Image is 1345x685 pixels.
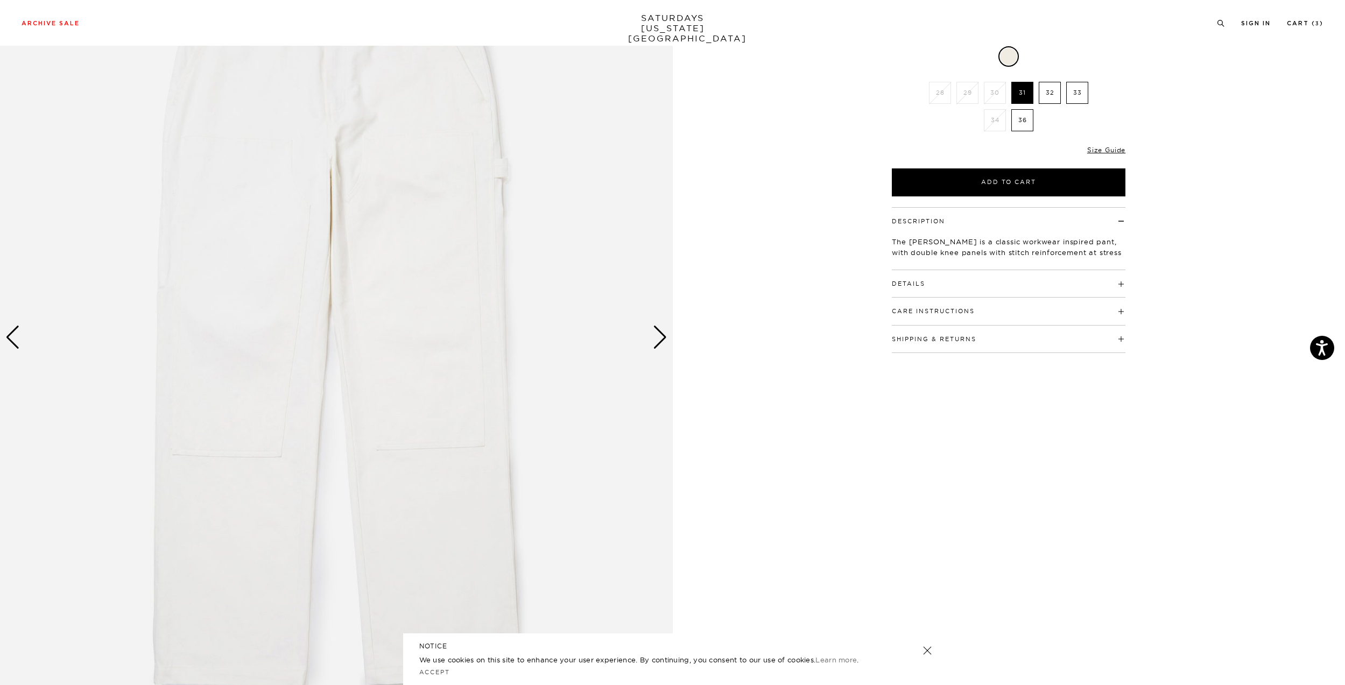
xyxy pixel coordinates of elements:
a: Learn more [815,655,857,664]
a: Accept [419,668,450,676]
a: Sign In [1241,20,1271,26]
label: 36 [1011,109,1033,131]
button: Description [892,218,945,224]
label: 31 [1011,82,1033,104]
div: Previous slide [5,326,20,349]
p: The [PERSON_NAME] is a classic workwear inspired pant, with double knee panels with stitch reinfo... [892,236,1125,269]
a: SATURDAYS[US_STATE][GEOGRAPHIC_DATA] [628,13,717,44]
div: Next slide [653,326,667,349]
label: 33 [1066,82,1088,104]
p: We use cookies on this site to enhance your user experience. By continuing, you consent to our us... [419,654,888,665]
a: Cart (3) [1287,20,1323,26]
h5: NOTICE [419,641,926,651]
a: Size Guide [1087,146,1125,154]
button: Add to Cart [892,168,1125,196]
button: Details [892,281,925,287]
button: Shipping & Returns [892,336,976,342]
small: 3 [1315,22,1320,26]
a: Archive Sale [22,20,80,26]
label: 32 [1039,82,1061,104]
button: Care Instructions [892,308,975,314]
